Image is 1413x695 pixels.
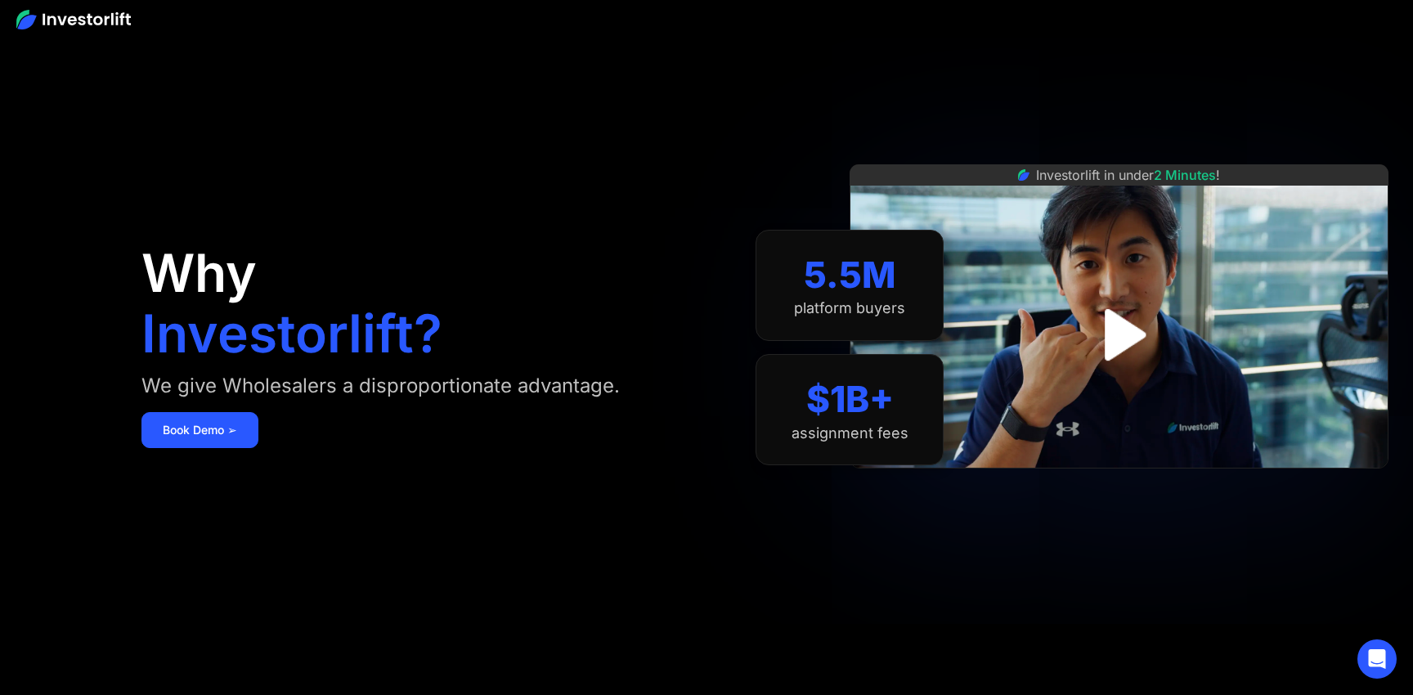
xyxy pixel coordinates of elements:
iframe: Customer reviews powered by Trustpilot [997,477,1242,496]
div: We give Wholesalers a disproportionate advantage. [141,373,620,399]
div: assignment fees [792,424,908,442]
h1: Investorlift? [141,307,442,360]
a: Book Demo ➢ [141,412,258,448]
span: 2 Minutes [1154,167,1216,183]
div: 5.5M [804,253,896,297]
div: $1B+ [806,378,894,421]
a: open lightbox [1083,298,1155,371]
div: Investorlift in under ! [1036,165,1220,185]
h1: Why [141,247,257,299]
div: Open Intercom Messenger [1357,639,1397,679]
div: platform buyers [794,299,905,317]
